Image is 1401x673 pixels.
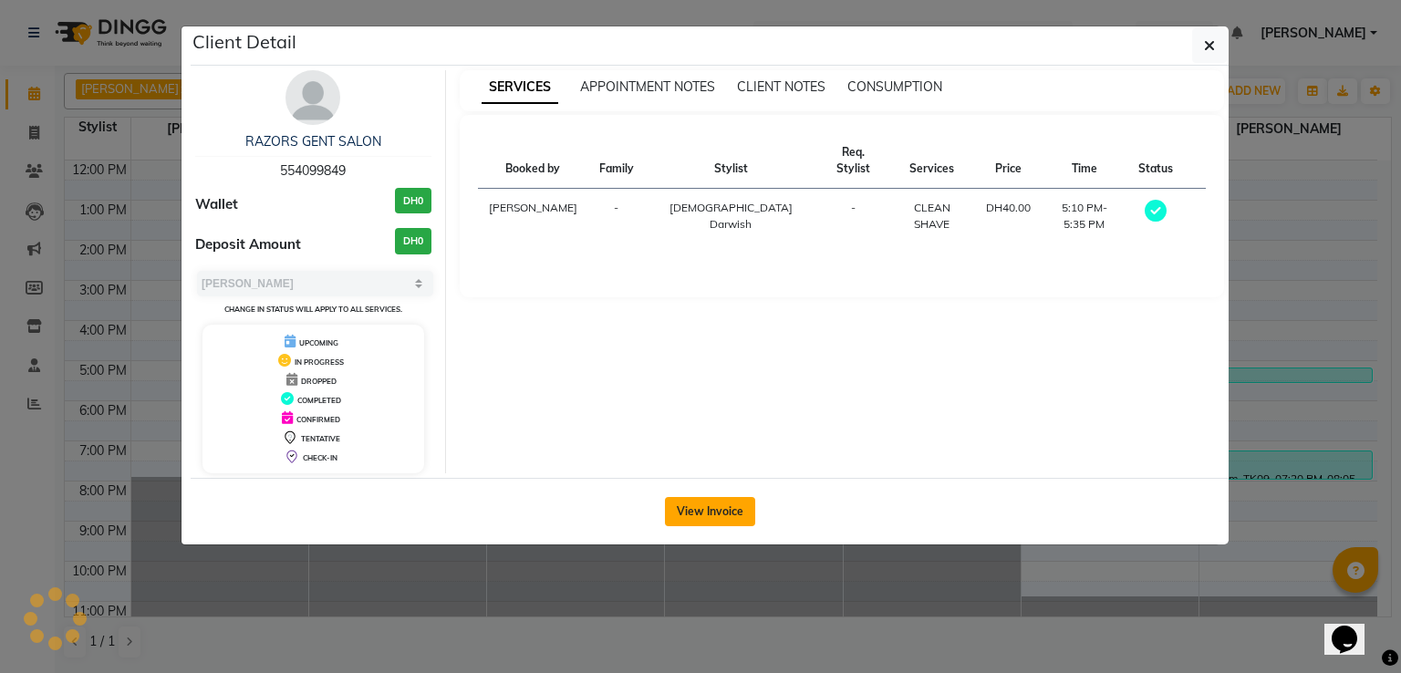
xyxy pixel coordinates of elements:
span: TENTATIVE [301,434,340,443]
span: Deposit Amount [195,234,301,255]
th: Stylist [645,133,818,189]
img: avatar [285,70,340,125]
span: CONFIRMED [296,415,340,424]
span: CHECK-IN [303,453,337,462]
th: Services [889,133,975,189]
td: - [817,189,889,244]
span: UPCOMING [299,338,338,347]
button: View Invoice [665,497,755,526]
th: Req. Stylist [817,133,889,189]
span: Wallet [195,194,238,215]
th: Family [588,133,645,189]
h5: Client Detail [192,28,296,56]
span: CLIENT NOTES [737,78,825,95]
iframe: chat widget [1324,600,1383,655]
td: 5:10 PM-5:35 PM [1042,189,1127,244]
th: Status [1127,133,1184,189]
td: [PERSON_NAME] [478,189,588,244]
span: IN PROGRESS [295,357,344,367]
a: RAZORS GENT SALON [245,133,381,150]
span: CONSUMPTION [847,78,942,95]
h3: DH0 [395,228,431,254]
span: COMPLETED [297,396,341,405]
span: APPOINTMENT NOTES [580,78,715,95]
th: Time [1042,133,1127,189]
div: DH40.00 [986,200,1031,216]
th: Booked by [478,133,588,189]
span: DROPPED [301,377,337,386]
span: [DEMOGRAPHIC_DATA] Darwish [669,201,793,231]
span: SERVICES [482,71,558,104]
div: CLEAN SHAVE [900,200,964,233]
small: Change in status will apply to all services. [224,305,402,314]
span: 554099849 [280,162,346,179]
h3: DH0 [395,188,431,214]
th: Price [975,133,1042,189]
td: - [588,189,645,244]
